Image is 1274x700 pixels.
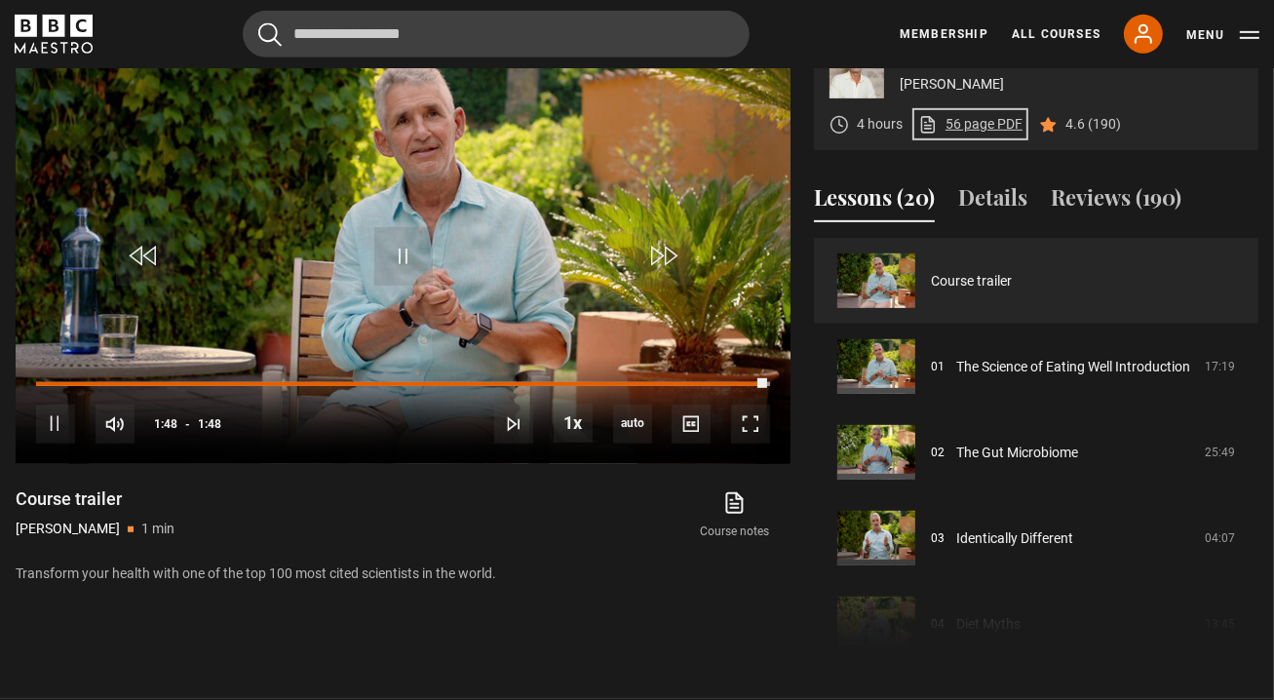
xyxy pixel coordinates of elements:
[857,114,903,135] p: 4 hours
[956,357,1190,377] a: The Science of Eating Well Introduction
[16,564,791,584] p: Transform your health with one of the top 100 most cited scientists in the world.
[36,382,770,386] div: Progress Bar
[198,407,221,442] span: 1:48
[258,22,282,47] button: Submit the search query
[16,519,120,539] p: [PERSON_NAME]
[1051,181,1181,222] button: Reviews (190)
[958,181,1027,222] button: Details
[1065,114,1121,135] p: 4.6 (190)
[16,487,174,511] h1: Course trailer
[494,405,533,444] button: Next Lesson
[15,15,93,54] svg: BBC Maestro
[956,528,1073,549] a: Identically Different
[679,487,791,544] a: Course notes
[1012,25,1100,43] a: All Courses
[814,181,935,222] button: Lessons (20)
[1186,25,1259,45] button: Toggle navigation
[731,405,770,444] button: Fullscreen
[154,407,177,442] span: 1:48
[243,11,750,58] input: Search
[613,405,652,444] div: Current quality: 720p
[900,74,1243,95] p: [PERSON_NAME]
[918,114,1023,135] a: 56 page PDF
[96,405,135,444] button: Mute
[16,28,791,464] video-js: Video Player
[931,271,1012,292] a: Course trailer
[956,443,1078,463] a: The Gut Microbiome
[141,519,174,539] p: 1 min
[672,405,711,444] button: Captions
[185,417,190,431] span: -
[900,25,988,43] a: Membership
[613,405,652,444] span: auto
[36,405,75,444] button: Pause
[554,404,593,443] button: Playback Rate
